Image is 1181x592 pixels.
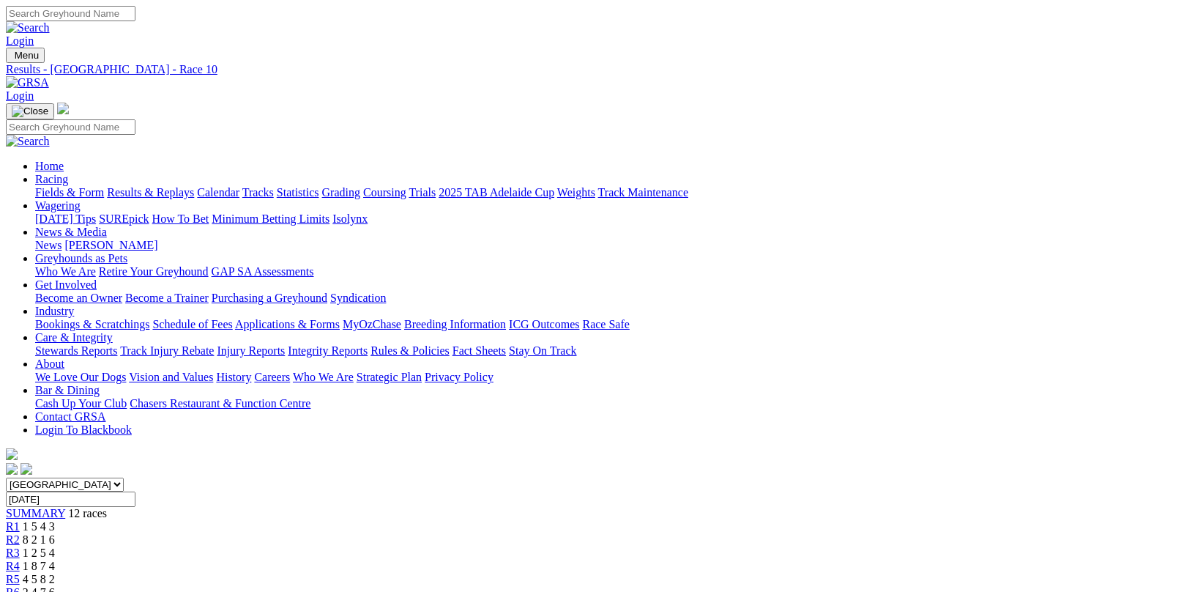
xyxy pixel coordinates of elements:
[152,212,209,225] a: How To Bet
[35,239,1175,252] div: News & Media
[6,76,49,89] img: GRSA
[35,265,1175,278] div: Greyhounds as Pets
[35,212,1175,226] div: Wagering
[35,292,1175,305] div: Get Involved
[35,173,68,185] a: Racing
[35,344,117,357] a: Stewards Reports
[6,63,1175,76] a: Results - [GEOGRAPHIC_DATA] - Race 10
[129,371,213,383] a: Vision and Values
[6,573,20,585] a: R5
[277,186,319,199] a: Statistics
[21,463,32,475] img: twitter.svg
[152,318,232,330] a: Schedule of Fees
[35,410,105,423] a: Contact GRSA
[99,212,149,225] a: SUREpick
[35,278,97,291] a: Get Involved
[35,344,1175,358] div: Care & Integrity
[322,186,360,199] a: Grading
[330,292,386,304] a: Syndication
[99,265,209,278] a: Retire Your Greyhound
[6,21,50,34] img: Search
[6,34,34,47] a: Login
[6,135,50,148] img: Search
[509,344,576,357] a: Stay On Track
[35,318,1175,331] div: Industry
[332,212,368,225] a: Isolynx
[12,106,48,117] img: Close
[35,423,132,436] a: Login To Blackbook
[6,547,20,559] a: R3
[582,318,629,330] a: Race Safe
[217,344,285,357] a: Injury Reports
[212,265,314,278] a: GAP SA Assessments
[212,292,327,304] a: Purchasing a Greyhound
[35,212,96,225] a: [DATE] Tips
[452,344,506,357] a: Fact Sheets
[23,533,55,546] span: 8 2 1 6
[6,48,45,63] button: Toggle navigation
[6,520,20,533] a: R1
[254,371,290,383] a: Careers
[6,103,54,119] button: Toggle navigation
[439,186,554,199] a: 2025 TAB Adelaide Cup
[598,186,688,199] a: Track Maintenance
[35,160,64,172] a: Home
[197,186,239,199] a: Calendar
[35,186,1175,199] div: Racing
[35,226,107,238] a: News & Media
[35,318,149,330] a: Bookings & Scratchings
[235,318,340,330] a: Applications & Forms
[35,397,1175,410] div: Bar & Dining
[6,6,135,21] input: Search
[404,318,506,330] a: Breeding Information
[15,50,39,61] span: Menu
[23,520,55,533] span: 1 5 4 3
[125,292,209,304] a: Become a Trainer
[6,492,135,507] input: Select date
[6,560,20,572] a: R4
[35,199,81,212] a: Wagering
[23,573,55,585] span: 4 5 8 2
[6,448,18,460] img: logo-grsa-white.png
[343,318,401,330] a: MyOzChase
[357,371,422,383] a: Strategic Plan
[363,186,406,199] a: Coursing
[68,507,107,519] span: 12 races
[35,371,126,383] a: We Love Our Dogs
[509,318,579,330] a: ICG Outcomes
[216,371,251,383] a: History
[23,547,55,559] span: 1 2 5 4
[35,384,100,396] a: Bar & Dining
[6,533,20,546] a: R2
[6,507,65,519] span: SUMMARY
[35,265,96,278] a: Who We Are
[120,344,214,357] a: Track Injury Rebate
[35,397,127,410] a: Cash Up Your Club
[409,186,436,199] a: Trials
[35,239,62,251] a: News
[6,119,135,135] input: Search
[23,560,55,572] span: 1 8 7 4
[557,186,595,199] a: Weights
[6,89,34,102] a: Login
[6,463,18,475] img: facebook.svg
[35,358,64,370] a: About
[425,371,493,383] a: Privacy Policy
[130,397,310,410] a: Chasers Restaurant & Function Centre
[35,331,113,344] a: Care & Integrity
[64,239,157,251] a: [PERSON_NAME]
[370,344,450,357] a: Rules & Policies
[293,371,354,383] a: Who We Are
[35,252,127,264] a: Greyhounds as Pets
[35,292,122,304] a: Become an Owner
[35,371,1175,384] div: About
[242,186,274,199] a: Tracks
[57,103,69,114] img: logo-grsa-white.png
[35,305,74,317] a: Industry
